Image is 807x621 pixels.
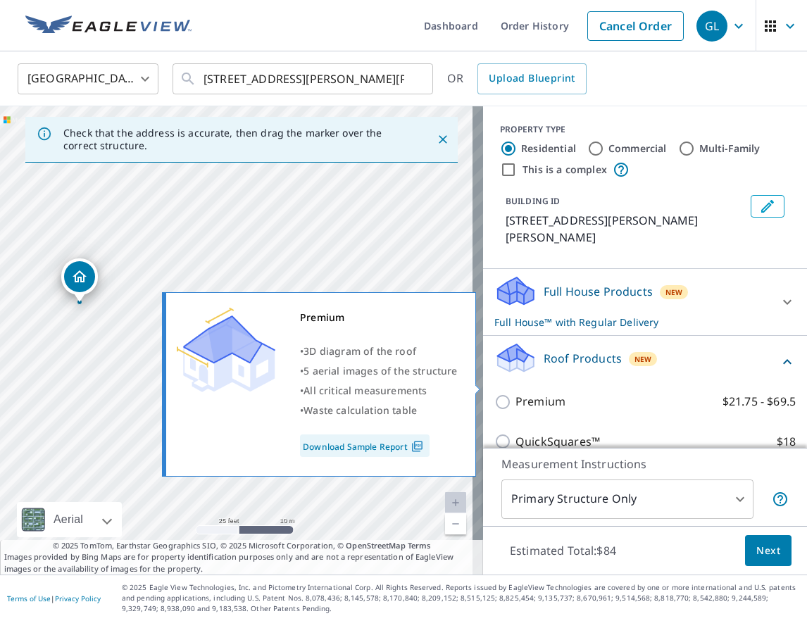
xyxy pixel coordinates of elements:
[122,582,800,614] p: © 2025 Eagle View Technologies, Inc. and Pictometry International Corp. All Rights Reserved. Repo...
[300,361,458,381] div: •
[699,142,761,156] label: Multi-Family
[500,123,790,136] div: PROPERTY TYPE
[494,275,796,330] div: Full House ProductsNewFull House™ with Regular Delivery
[665,287,683,298] span: New
[506,212,745,246] p: [STREET_ADDRESS][PERSON_NAME][PERSON_NAME]
[300,434,430,457] a: Download Sample Report
[408,440,427,453] img: Pdf Icon
[300,401,458,420] div: •
[177,308,275,392] img: Premium
[506,195,560,207] p: BUILDING ID
[304,364,457,377] span: 5 aerial images of the structure
[696,11,727,42] div: GL
[777,433,796,451] p: $18
[501,479,753,519] div: Primary Structure Only
[434,130,452,149] button: Close
[634,353,652,365] span: New
[53,540,431,552] span: © 2025 TomTom, Earthstar Geographics SIO, © 2025 Microsoft Corporation, ©
[515,393,565,410] p: Premium
[494,341,796,382] div: Roof ProductsNew
[501,456,789,472] p: Measurement Instructions
[7,594,101,603] p: |
[608,142,667,156] label: Commercial
[745,535,792,567] button: Next
[304,344,416,358] span: 3D diagram of the roof
[515,433,600,451] p: QuickSquares™
[722,393,796,410] p: $21.75 - $69.5
[17,502,122,537] div: Aerial
[300,381,458,401] div: •
[300,341,458,361] div: •
[544,283,653,300] p: Full House Products
[445,492,466,513] a: Current Level 20, Zoom In Disabled
[7,594,51,603] a: Terms of Use
[521,142,576,156] label: Residential
[63,127,411,152] p: Check that the address is accurate, then drag the marker over the correct structure.
[204,59,404,99] input: Search by address or latitude-longitude
[756,542,780,560] span: Next
[477,63,586,94] a: Upload Blueprint
[300,308,458,327] div: Premium
[544,350,622,367] p: Roof Products
[445,513,466,534] a: Current Level 20, Zoom Out
[25,15,192,37] img: EV Logo
[49,502,87,537] div: Aerial
[408,540,431,551] a: Terms
[18,59,158,99] div: [GEOGRAPHIC_DATA]
[587,11,684,41] a: Cancel Order
[304,403,417,417] span: Waste calculation table
[447,63,587,94] div: OR
[772,491,789,508] span: Your report will include only the primary structure on the property. For example, a detached gara...
[55,594,101,603] a: Privacy Policy
[499,535,627,566] p: Estimated Total: $84
[523,163,607,177] label: This is a complex
[346,540,405,551] a: OpenStreetMap
[751,195,784,218] button: Edit building 1
[489,70,575,87] span: Upload Blueprint
[61,258,98,302] div: Dropped pin, building 1, Residential property, 917 S Carlos Ave Gonzales, LA 70737
[494,315,770,330] p: Full House™ with Regular Delivery
[304,384,427,397] span: All critical measurements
